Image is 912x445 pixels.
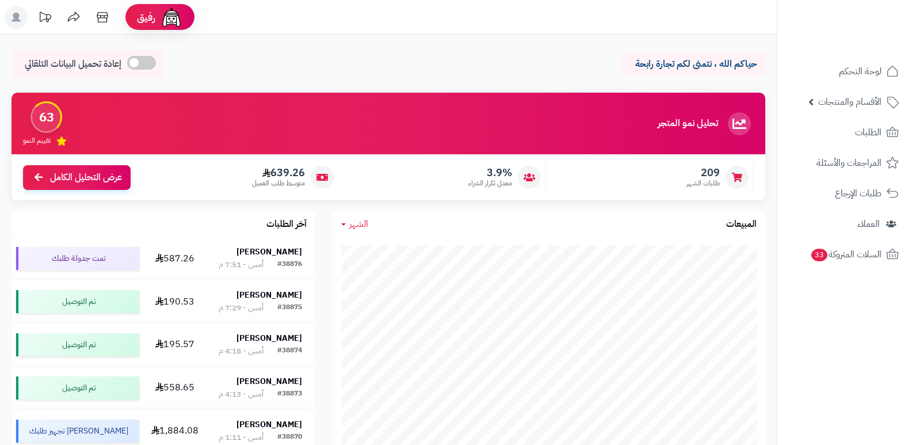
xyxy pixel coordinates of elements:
span: طلبات الشهر [686,178,720,188]
div: تمت جدولة طلبك [16,247,139,270]
div: تم التوصيل [16,333,139,356]
div: أمس - 7:29 م [219,302,264,314]
h3: تحليل نمو المتجر [658,119,718,129]
div: [PERSON_NAME] تجهيز طلبك [16,420,139,443]
div: أمس - 1:11 م [219,432,264,443]
span: العملاء [857,216,880,232]
td: 190.53 [144,280,205,323]
a: الطلبات [784,119,905,146]
img: logo-2.png [834,31,901,55]
span: الطلبات [855,124,882,140]
span: الأقسام والمنتجات [818,94,882,110]
strong: [PERSON_NAME] [236,419,302,431]
div: #38870 [277,432,302,443]
span: المراجعات والأسئلة [816,155,882,171]
a: المراجعات والأسئلة [784,149,905,177]
span: عرض التحليل الكامل [50,171,122,184]
strong: [PERSON_NAME] [236,375,302,387]
div: تم التوصيل [16,376,139,400]
strong: [PERSON_NAME] [236,246,302,258]
h3: المبيعات [726,219,757,230]
span: رفيق [137,10,155,24]
span: 3.9% [468,166,512,179]
div: #38875 [277,302,302,314]
span: إعادة تحميل البيانات التلقائي [25,58,121,71]
strong: [PERSON_NAME] [236,289,302,301]
a: العملاء [784,210,905,238]
span: السلات المتروكة [810,246,882,263]
span: معدل تكرار الشراء [468,178,512,188]
td: 195.57 [144,324,205,366]
span: 209 [686,166,720,179]
div: أمس - 4:13 م [219,389,264,400]
span: متوسط طلب العميل [252,178,305,188]
h3: آخر الطلبات [266,219,307,230]
a: طلبات الإرجاع [784,180,905,207]
div: #38876 [277,259,302,271]
a: لوحة التحكم [784,58,905,85]
strong: [PERSON_NAME] [236,332,302,344]
td: 587.26 [144,237,205,280]
span: الشهر [349,217,368,231]
a: تحديثات المنصة [30,6,59,32]
span: 33 [811,249,827,261]
div: #38873 [277,389,302,400]
span: لوحة التحكم [839,63,882,79]
div: أمس - 4:18 م [219,345,264,357]
div: تم التوصيل [16,290,139,313]
p: حياكم الله ، نتمنى لكم تجارة رابحة [630,58,757,71]
img: ai-face.png [160,6,183,29]
span: طلبات الإرجاع [835,185,882,201]
div: أمس - 7:51 م [219,259,264,271]
td: 558.65 [144,367,205,409]
a: السلات المتروكة33 [784,241,905,268]
a: عرض التحليل الكامل [23,165,131,190]
div: #38874 [277,345,302,357]
span: 639.26 [252,166,305,179]
a: الشهر [341,218,368,231]
span: تقييم النمو [23,136,51,146]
